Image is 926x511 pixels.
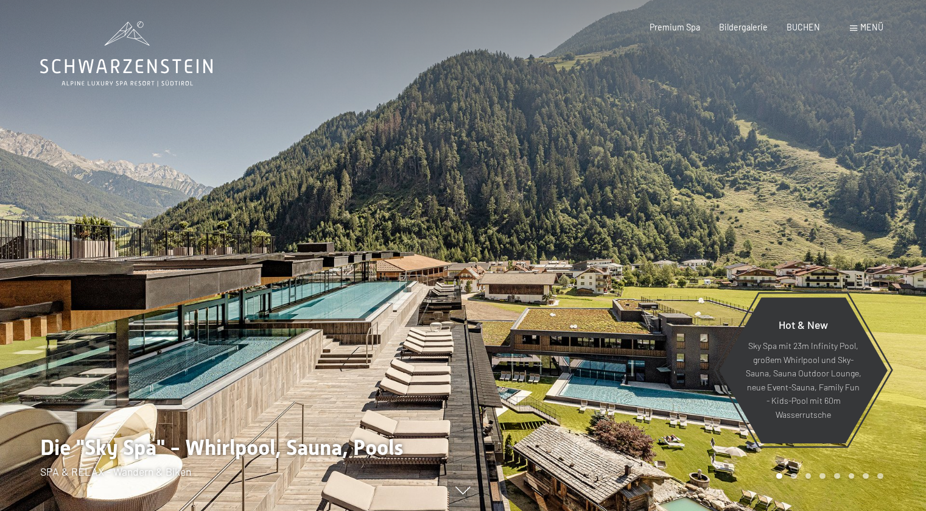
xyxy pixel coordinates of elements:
[805,473,812,479] div: Carousel Page 3
[877,473,883,479] div: Carousel Page 8
[719,22,768,32] a: Bildergalerie
[849,473,855,479] div: Carousel Page 6
[650,22,700,32] a: Premium Spa
[779,318,828,331] span: Hot & New
[791,473,797,479] div: Carousel Page 2
[860,22,883,32] span: Menü
[776,473,782,479] div: Carousel Page 1 (Current Slide)
[863,473,869,479] div: Carousel Page 7
[718,297,888,444] a: Hot & New Sky Spa mit 23m Infinity Pool, großem Whirlpool und Sky-Sauna, Sauna Outdoor Lounge, ne...
[787,22,820,32] a: BUCHEN
[772,473,883,479] div: Carousel Pagination
[745,340,861,422] p: Sky Spa mit 23m Infinity Pool, großem Whirlpool und Sky-Sauna, Sauna Outdoor Lounge, neue Event-S...
[819,473,826,479] div: Carousel Page 4
[834,473,840,479] div: Carousel Page 5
